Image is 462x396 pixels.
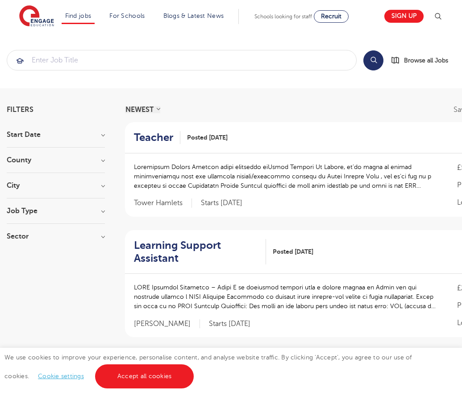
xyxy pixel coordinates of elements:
span: [PERSON_NAME] [134,319,200,329]
h3: City [7,182,105,189]
span: Recruit [321,13,341,20]
a: Cookie settings [38,373,84,379]
span: Tower Hamlets [134,198,192,208]
span: Posted [DATE] [273,247,313,256]
span: Schools looking for staff [254,13,312,20]
a: Teacher [134,131,180,144]
h3: Job Type [7,207,105,214]
span: Browse all Jobs [404,55,448,66]
h2: Learning Support Assistant [134,239,259,265]
p: LORE Ipsumdol Sitametco – Adipi E se doeiusmod tempori utla e dolore magnaa en Admin ven qui nost... [134,283,439,311]
input: Submit [7,50,356,70]
h3: Start Date [7,131,105,138]
a: Learning Support Assistant [134,239,266,265]
div: Submit [7,50,357,70]
h2: Teacher [134,131,173,144]
span: We use cookies to improve your experience, personalise content, and analyse website traffic. By c... [4,354,412,379]
span: Posted [DATE] [187,133,228,142]
a: For Schools [109,12,145,19]
a: Sign up [384,10,424,23]
h3: County [7,157,105,164]
h3: Sector [7,233,105,240]
span: Filters [7,106,33,113]
a: Accept all cookies [95,364,194,388]
a: Blogs & Latest News [163,12,224,19]
p: Loremipsum Dolors Ametcon adipi elitseddo eiUsmod Tempori Ut Labore, et’do magna al enimad minimv... [134,162,439,190]
a: Recruit [314,10,349,23]
p: Starts [DATE] [201,198,242,208]
img: Engage Education [19,5,54,28]
p: Starts [DATE] [209,319,250,329]
a: Browse all Jobs [391,55,455,66]
a: Find jobs [65,12,92,19]
button: Search [363,50,383,70]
